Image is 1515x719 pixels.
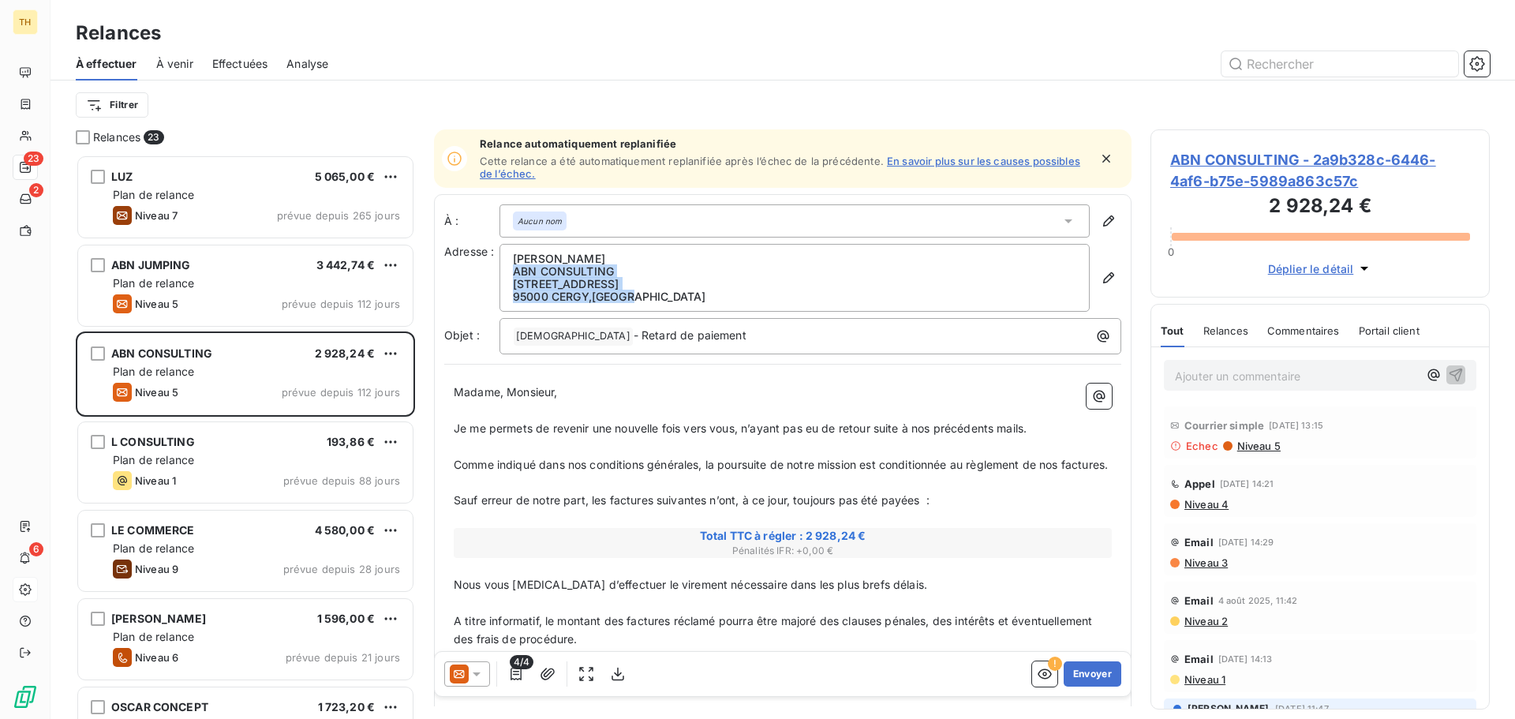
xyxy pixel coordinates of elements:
p: 95000 CERGY , [GEOGRAPHIC_DATA] [513,290,1076,303]
span: Echec [1186,440,1218,452]
p: [STREET_ADDRESS] [513,278,1076,290]
span: 6 [29,542,43,556]
span: Je me permets de revenir une nouvelle fois vers vous, n’ayant pas eu de retour suite à nos précéd... [454,421,1027,435]
span: 1 723,20 € [318,700,376,713]
span: - Retard de paiement [634,328,746,342]
span: À venir [156,56,193,72]
span: LE COMMERCE [111,523,195,537]
div: TH [13,9,38,35]
span: ABN CONSULTING - 2a9b328c-6446-4af6-b75e-5989a863c57c [1170,149,1470,192]
span: Niveau 5 [135,298,178,310]
span: ABN CONSULTING [111,346,212,360]
span: Plan de relance [113,541,194,555]
span: Nous vous [MEDICAL_DATA] d’effectuer le virement nécessaire dans les plus brefs délais. [454,578,927,591]
span: Effectuées [212,56,268,72]
span: Plan de relance [113,630,194,643]
span: 4 août 2025, 11:42 [1218,596,1298,605]
span: Niveau 9 [135,563,178,575]
span: Niveau 5 [135,386,178,399]
span: Madame, Monsieur, [454,385,558,399]
span: Relances [1203,324,1248,337]
span: Relances [93,129,140,145]
p: [PERSON_NAME] [513,253,1076,265]
button: Envoyer [1064,661,1121,687]
span: Niveau 6 [135,651,178,664]
span: L CONSULTING [111,435,195,448]
button: Filtrer [76,92,148,118]
span: Niveau 1 [1183,673,1225,686]
span: Niveau 3 [1183,556,1228,569]
span: Objet : [444,328,480,342]
span: prévue depuis 28 jours [283,563,400,575]
span: 2 [29,183,43,197]
span: Niveau 7 [135,209,178,222]
span: Email [1184,536,1214,549]
span: Niveau 5 [1236,440,1281,452]
span: Email [1184,653,1214,665]
span: Niveau 1 [135,474,176,487]
img: Logo LeanPay [13,684,38,710]
span: 23 [24,152,43,166]
span: Niveau 2 [1183,615,1228,627]
span: [DATE] 11:47 [1275,704,1329,713]
span: [DATE] 13:15 [1269,421,1323,430]
span: Relance automatiquement replanifiée [480,137,1089,150]
span: 4 580,00 € [315,523,376,537]
span: [PERSON_NAME] [1188,702,1269,716]
span: OSCAR CONCEPT [111,700,208,713]
div: grid [76,155,415,719]
span: Portail client [1359,324,1420,337]
span: Plan de relance [113,365,194,378]
span: 5 065,00 € [315,170,376,183]
span: ABN JUMPING [111,258,191,271]
span: prévue depuis 112 jours [282,386,400,399]
span: Pénalités IFR : + 0,00 € [456,544,1109,558]
span: Total TTC à régler : 2 928,24 € [456,528,1109,544]
button: Déplier le détail [1263,260,1378,278]
span: 4/4 [510,655,533,669]
span: Plan de relance [113,188,194,201]
span: Tout [1161,324,1184,337]
span: LUZ [111,170,133,183]
span: [DEMOGRAPHIC_DATA] [514,328,633,346]
span: Courrier simple [1184,419,1264,432]
span: Commentaires [1267,324,1340,337]
p: ABN CONSULTING [513,265,1076,278]
span: À effectuer [76,56,137,72]
span: 3 442,74 € [316,258,376,271]
a: En savoir plus sur les causes possibles de l’échec. [480,155,1080,180]
span: Niveau 4 [1183,498,1229,511]
span: Sauf erreur de notre part, les factures suivantes n’ont, à ce jour, toujours pas été payées : [454,493,930,507]
span: [DATE] 14:13 [1218,654,1273,664]
span: Cordialement, [454,704,527,717]
span: 23 [144,130,163,144]
span: Appel [1184,477,1215,490]
label: À : [444,213,499,229]
span: 0 [1168,245,1174,258]
span: A titre informatif, le montant des factures réclamé pourra être majoré des clauses pénales, des i... [454,614,1095,646]
span: 193,86 € [327,435,375,448]
h3: 2 928,24 € [1170,192,1470,223]
span: Déplier le détail [1268,260,1354,277]
iframe: Intercom live chat [1461,665,1499,703]
span: [DATE] 14:21 [1220,479,1274,489]
input: Rechercher [1221,51,1458,77]
em: Aucun nom [518,215,562,227]
span: Adresse : [444,245,494,258]
span: Email [1184,594,1214,607]
span: prévue depuis 88 jours [283,474,400,487]
span: [DATE] 14:29 [1218,537,1274,547]
span: Plan de relance [113,453,194,466]
span: Cette relance a été automatiquement replanifiée après l’échec de la précédente. [480,155,884,167]
span: 2 928,24 € [315,346,376,360]
span: prévue depuis 21 jours [286,651,400,664]
span: prévue depuis 112 jours [282,298,400,310]
span: 1 596,00 € [317,612,376,625]
span: Comme indiqué dans nos conditions générales, la poursuite de notre mission est conditionnée au rè... [454,458,1108,471]
span: Analyse [286,56,328,72]
h3: Relances [76,19,161,47]
span: [PERSON_NAME] [111,612,206,625]
span: prévue depuis 265 jours [277,209,400,222]
span: Plan de relance [113,276,194,290]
